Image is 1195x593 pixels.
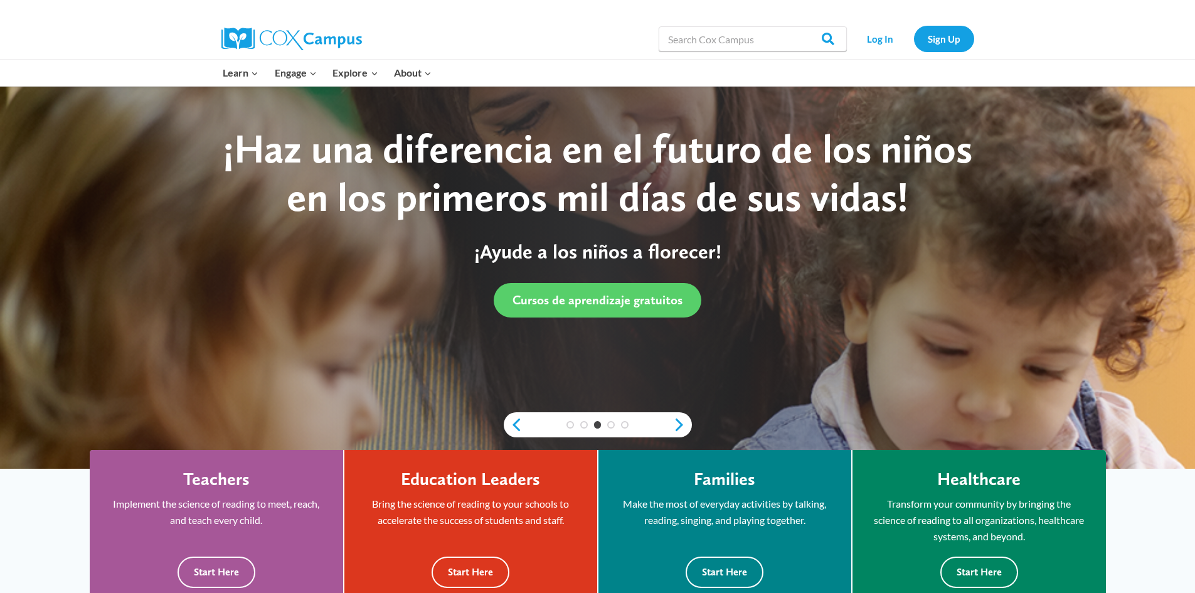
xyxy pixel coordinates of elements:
nav: Secondary Navigation [853,26,974,51]
h4: Families [694,469,755,490]
h4: Healthcare [937,469,1021,490]
img: Cox Campus [221,28,362,50]
p: Implement the science of reading to meet, reach, and teach every child. [109,496,324,528]
button: Child menu of About [386,60,440,86]
h4: Teachers [183,469,250,490]
span: Cursos de aprendizaje gratuitos [513,292,682,307]
button: Start Here [940,557,1018,587]
a: 4 [607,421,615,429]
a: 1 [566,421,574,429]
p: ¡Ayude a los niños a florecer! [206,240,990,264]
button: Child menu of Learn [215,60,267,86]
nav: Primary Navigation [215,60,440,86]
input: Search Cox Campus [659,26,847,51]
a: Cursos de aprendizaje gratuitos [494,283,701,318]
a: 2 [580,421,588,429]
div: content slider buttons [504,412,692,437]
a: 3 [594,421,602,429]
p: Bring the science of reading to your schools to accelerate the success of students and staff. [363,496,578,528]
button: Child menu of Explore [325,60,386,86]
a: Log In [853,26,908,51]
h4: Education Leaders [401,469,540,490]
p: Make the most of everyday activities by talking, reading, singing, and playing together. [617,496,832,528]
button: Start Here [178,557,255,587]
button: Child menu of Engage [267,60,325,86]
button: Start Here [686,557,763,587]
button: Start Here [432,557,509,587]
a: Sign Up [914,26,974,51]
p: Transform your community by bringing the science of reading to all organizations, healthcare syst... [871,496,1087,544]
div: ¡Haz una diferencia en el futuro de los niños en los primeros mil días de sus vidas! [206,125,990,222]
a: next [673,417,692,432]
a: 5 [621,421,629,429]
a: previous [504,417,523,432]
